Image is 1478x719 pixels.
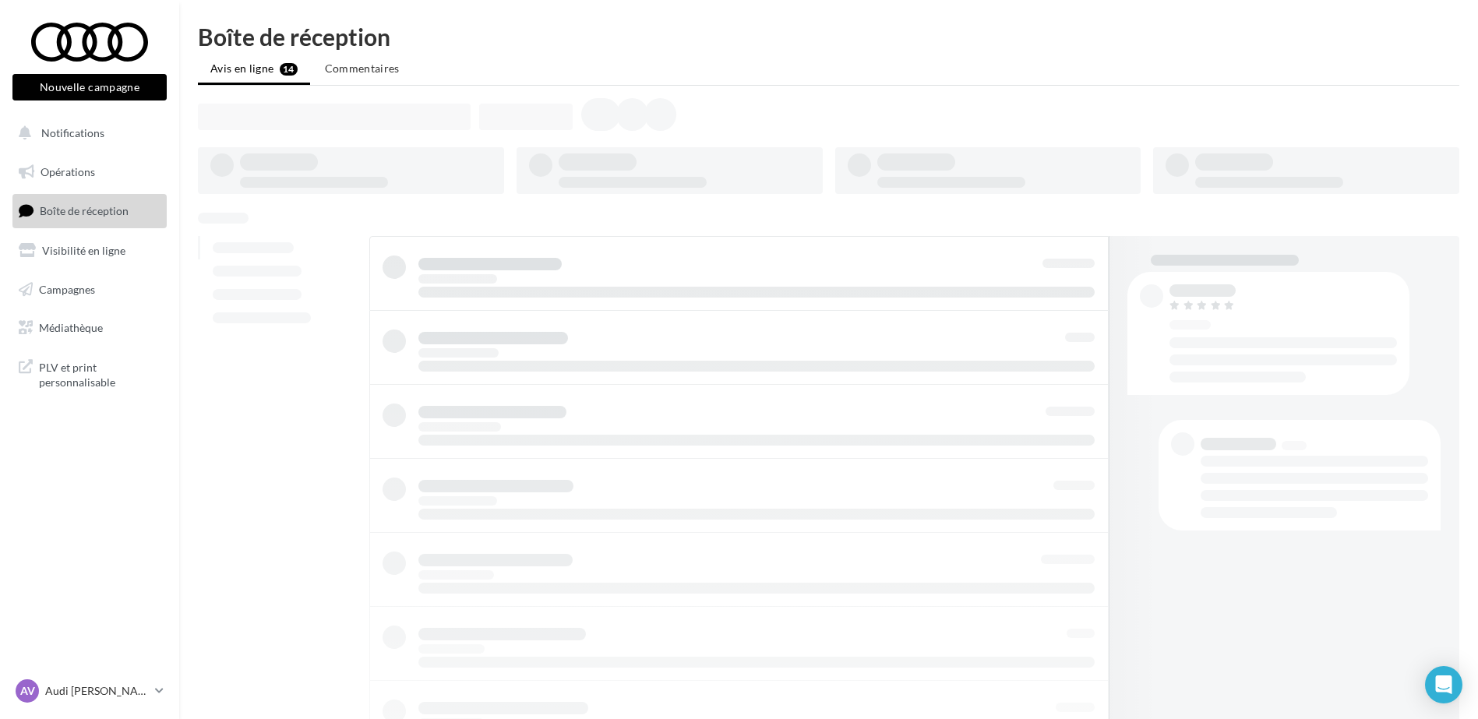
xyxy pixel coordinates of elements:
[9,194,170,227] a: Boîte de réception
[12,676,167,706] a: AV Audi [PERSON_NAME]
[39,357,160,390] span: PLV et print personnalisable
[40,204,129,217] span: Boîte de réception
[1425,666,1462,703] div: Open Intercom Messenger
[12,74,167,100] button: Nouvelle campagne
[9,156,170,189] a: Opérations
[9,117,164,150] button: Notifications
[42,244,125,257] span: Visibilité en ligne
[9,234,170,267] a: Visibilité en ligne
[325,62,400,75] span: Commentaires
[9,312,170,344] a: Médiathèque
[45,683,149,699] p: Audi [PERSON_NAME]
[39,282,95,295] span: Campagnes
[41,126,104,139] span: Notifications
[9,351,170,397] a: PLV et print personnalisable
[41,165,95,178] span: Opérations
[20,683,35,699] span: AV
[39,321,103,334] span: Médiathèque
[198,25,1459,48] div: Boîte de réception
[9,273,170,306] a: Campagnes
